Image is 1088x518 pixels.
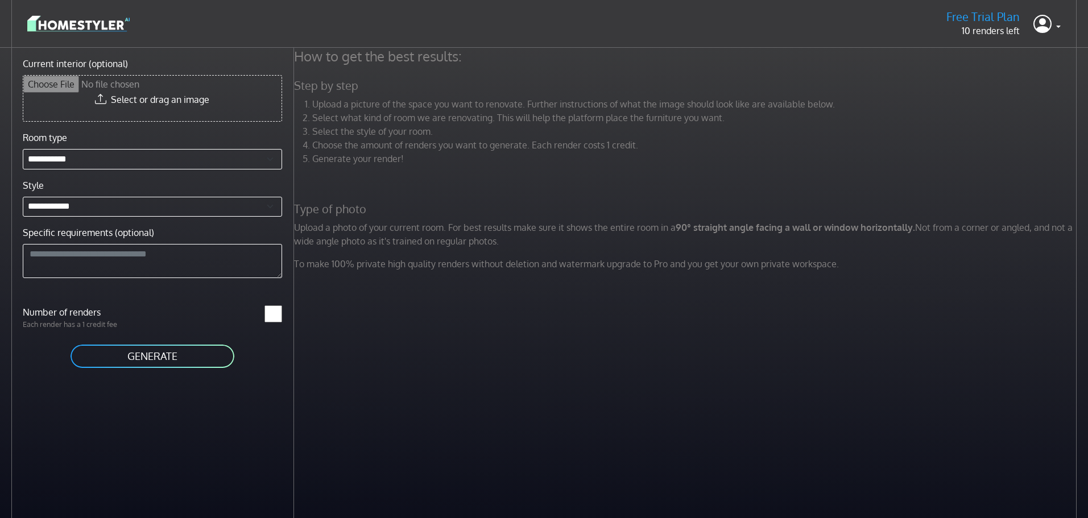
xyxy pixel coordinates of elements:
strong: 90° straight angle facing a wall or window horizontally. [676,222,915,233]
label: Number of renders [16,305,152,319]
h5: Step by step [287,78,1087,93]
li: Choose the amount of renders you want to generate. Each render costs 1 credit. [312,138,1080,152]
button: GENERATE [69,343,235,369]
li: Upload a picture of the space you want to renovate. Further instructions of what the image should... [312,97,1080,111]
h4: How to get the best results: [287,48,1087,65]
label: Current interior (optional) [23,57,128,71]
label: Room type [23,131,67,144]
label: Specific requirements (optional) [23,226,154,239]
li: Select the style of your room. [312,125,1080,138]
img: logo-3de290ba35641baa71223ecac5eacb59cb85b4c7fdf211dc9aaecaaee71ea2f8.svg [27,14,130,34]
li: Select what kind of room we are renovating. This will help the platform place the furniture you w... [312,111,1080,125]
p: Each render has a 1 credit fee [16,319,152,330]
h5: Free Trial Plan [946,10,1020,24]
p: 10 renders left [946,24,1020,38]
li: Generate your render! [312,152,1080,165]
label: Style [23,179,44,192]
p: Upload a photo of your current room. For best results make sure it shows the entire room in a Not... [287,221,1087,248]
h5: Type of photo [287,202,1087,216]
p: To make 100% private high quality renders without deletion and watermark upgrade to Pro and you g... [287,257,1087,271]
